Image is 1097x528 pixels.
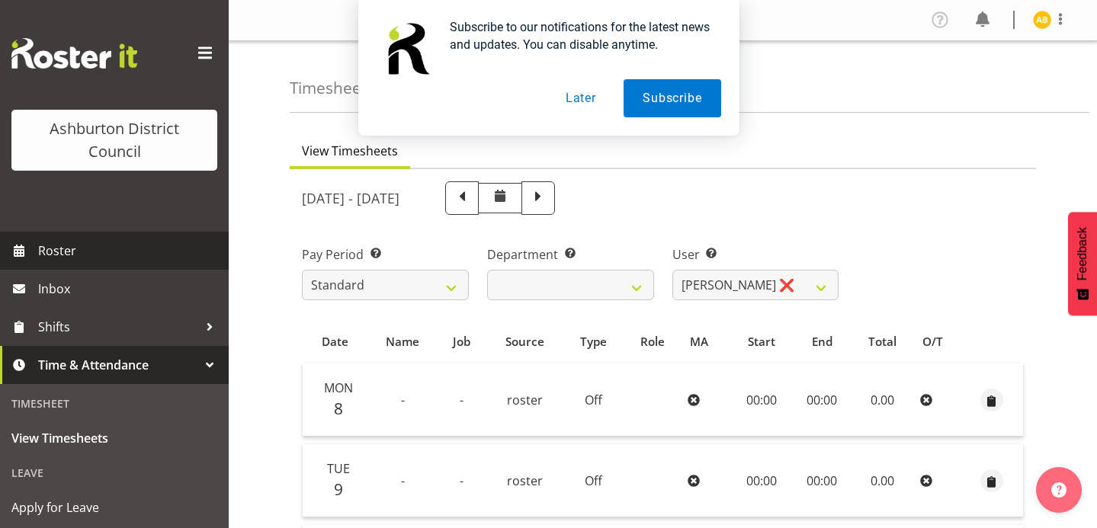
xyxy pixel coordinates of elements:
img: help-xxl-2.png [1051,482,1067,498]
span: Type [580,333,607,350]
div: Ashburton District Council [27,117,202,163]
span: 8 [334,398,343,419]
span: Time & Attendance [38,354,198,376]
span: End [812,333,832,350]
span: 9 [334,478,343,500]
span: Name [386,333,419,350]
span: - [401,472,405,489]
span: roster [507,392,543,408]
label: Department [487,245,654,264]
label: User [672,245,839,264]
td: 00:00 [793,363,852,437]
span: View Timesheets [302,142,398,160]
span: Source [505,333,544,350]
span: - [460,392,463,408]
div: Timesheet [4,388,225,419]
span: Feedback [1076,227,1089,280]
span: Date [322,333,348,350]
span: Job [453,333,470,350]
span: MA [690,333,708,350]
td: Off [563,444,624,517]
label: Pay Period [302,245,469,264]
span: Inbox [38,277,221,300]
span: Apply for Leave [11,496,217,519]
a: View Timesheets [4,419,225,457]
td: 00:00 [793,444,852,517]
h5: [DATE] - [DATE] [302,190,399,206]
span: - [460,472,463,489]
span: Total [868,333,897,350]
div: Leave [4,457,225,488]
td: 0.00 [852,363,914,437]
span: O/T [922,333,943,350]
div: Subscribe to our notifications for the latest news and updates. You can disable anytime. [438,18,721,53]
button: Later [547,79,615,117]
span: - [401,392,405,408]
td: 0.00 [852,444,914,517]
span: roster [507,472,543,489]
span: Roster [38,239,221,262]
span: Role [640,333,665,350]
img: notification icon [377,18,438,79]
td: Off [563,363,624,437]
button: Feedback - Show survey [1068,212,1097,315]
span: Tue [327,460,350,477]
span: Start [748,333,775,350]
td: 00:00 [731,444,793,517]
a: Apply for Leave [4,488,225,526]
button: Subscribe [624,79,720,117]
span: Mon [324,379,353,396]
span: Shifts [38,315,198,338]
span: View Timesheets [11,427,217,450]
td: 00:00 [731,363,793,437]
